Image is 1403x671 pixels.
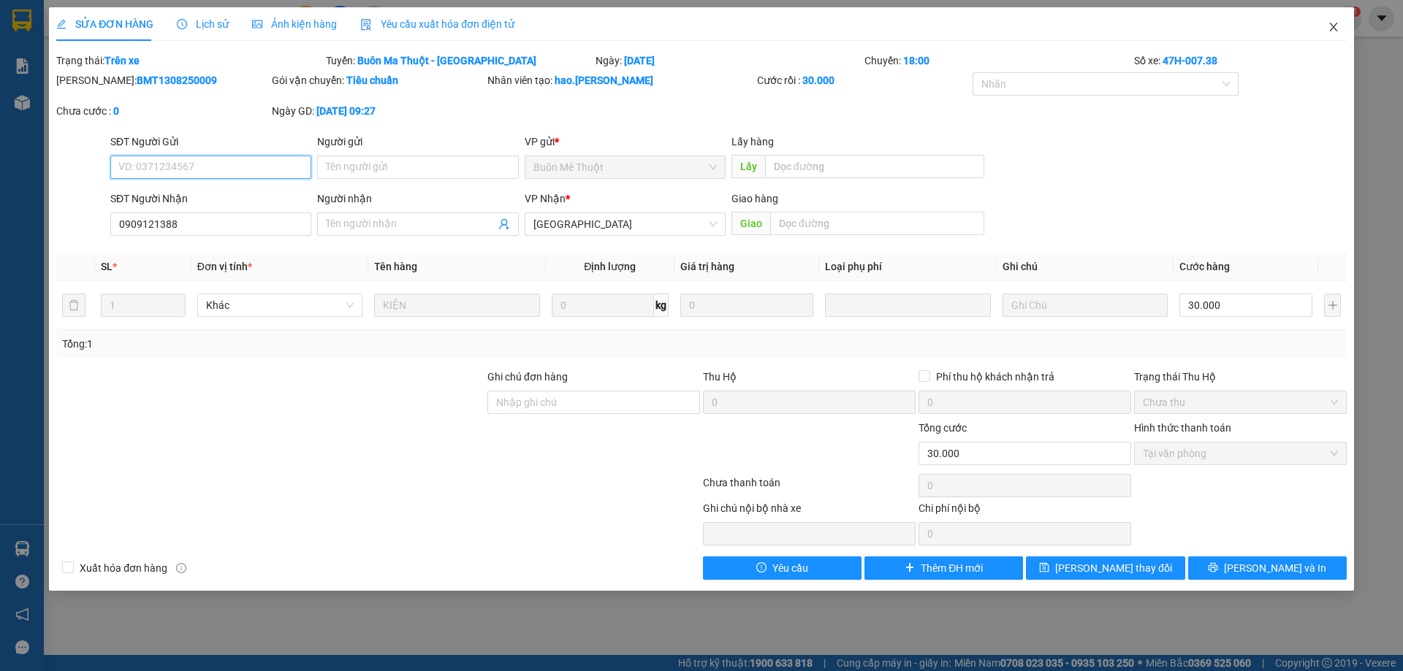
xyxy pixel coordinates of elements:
[206,294,354,316] span: Khác
[555,74,653,86] b: hao.[PERSON_NAME]
[487,371,568,383] label: Ghi chú đơn hàng
[680,294,813,317] input: 0
[584,261,636,272] span: Định lượng
[1328,21,1339,33] span: close
[62,336,541,352] div: Tổng: 1
[1039,562,1049,574] span: save
[731,212,770,235] span: Giao
[703,556,862,580] button: exclamation-circleYêu cầu
[104,55,140,66] b: Trên xe
[317,191,518,207] div: Người nhận
[1163,55,1217,66] b: 47H-007.38
[1313,7,1354,48] button: Close
[55,53,324,69] div: Trạng thái:
[56,19,66,29] span: edit
[701,475,917,500] div: Chưa thanh toán
[324,53,594,69] div: Tuyến:
[74,560,173,576] span: Xuất hóa đơn hàng
[137,74,217,86] b: BMT1308250009
[533,156,717,178] span: Buôn Mê Thuột
[1026,556,1185,580] button: save[PERSON_NAME] thay đổi
[919,422,967,434] span: Tổng cước
[731,136,774,147] span: Lấy hàng
[346,74,398,86] b: Tiêu chuẩn
[703,500,916,522] div: Ghi chú nội bộ nhà xe
[357,55,536,66] b: Buôn Ma Thuột - [GEOGRAPHIC_DATA]
[756,562,767,574] span: exclamation-circle
[316,105,376,117] b: [DATE] 09:27
[770,212,984,235] input: Dọc đường
[863,53,1133,69] div: Chuyến:
[487,391,700,414] input: Ghi chú đơn hàng
[1208,562,1218,574] span: printer
[903,55,929,66] b: 18:00
[731,193,778,204] span: Giao hàng
[1134,369,1347,385] div: Trạng thái Thu Hộ
[56,18,153,30] span: SỬA ĐƠN HÀNG
[374,261,417,272] span: Tên hàng
[110,191,311,207] div: SĐT Người Nhận
[680,261,734,272] span: Giá trị hàng
[1055,560,1172,576] span: [PERSON_NAME] thay đổi
[1324,294,1340,317] button: plus
[374,294,539,317] input: VD: Bàn, Ghế
[919,500,1131,522] div: Chi phí nội bộ
[1224,560,1326,576] span: [PERSON_NAME] và In
[772,560,808,576] span: Yêu cầu
[525,134,726,150] div: VP gửi
[905,562,915,574] span: plus
[272,72,484,88] div: Gói vận chuyển:
[317,134,518,150] div: Người gửi
[177,19,187,29] span: clock-circle
[594,53,864,69] div: Ngày:
[110,134,311,150] div: SĐT Người Gửi
[197,261,252,272] span: Đơn vị tính
[1003,294,1168,317] input: Ghi Chú
[272,103,484,119] div: Ngày GD:
[176,563,186,573] span: info-circle
[56,72,269,88] div: [PERSON_NAME]:
[1143,442,1338,464] span: Tại văn phòng
[654,294,669,317] span: kg
[360,19,372,31] img: icon
[101,261,113,272] span: SL
[765,155,984,178] input: Dọc đường
[56,103,269,119] div: Chưa cước :
[487,72,754,88] div: Nhân viên tạo:
[1134,422,1231,434] label: Hình thức thanh toán
[252,19,262,29] span: picture
[624,55,655,66] b: [DATE]
[997,253,1174,281] th: Ghi chú
[703,371,737,383] span: Thu Hộ
[757,72,970,88] div: Cước rồi :
[177,18,229,30] span: Lịch sử
[1188,556,1347,580] button: printer[PERSON_NAME] và In
[930,369,1060,385] span: Phí thu hộ khách nhận trả
[1179,261,1230,272] span: Cước hàng
[921,560,983,576] span: Thêm ĐH mới
[252,18,337,30] span: Ảnh kiện hàng
[533,213,717,235] span: Sài Gòn
[360,18,514,30] span: Yêu cầu xuất hóa đơn điện tử
[62,294,85,317] button: delete
[731,155,765,178] span: Lấy
[819,253,996,281] th: Loại phụ phí
[525,193,566,204] span: VP Nhận
[1133,53,1348,69] div: Số xe:
[113,105,119,117] b: 0
[1143,391,1338,413] span: Chưa thu
[498,218,510,230] span: user-add
[864,556,1023,580] button: plusThêm ĐH mới
[802,74,834,86] b: 30.000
